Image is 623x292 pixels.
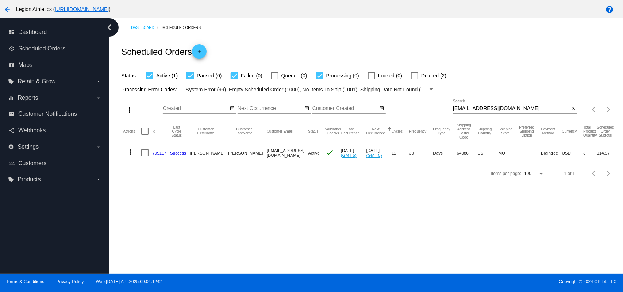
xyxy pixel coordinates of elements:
span: Webhooks [18,127,46,134]
span: Locked (0) [378,71,402,80]
input: Search [453,106,570,111]
mat-icon: more_vert [126,148,135,156]
mat-icon: help [605,5,614,14]
button: Clear [570,105,577,113]
mat-cell: US [478,142,499,163]
a: update Scheduled Orders [9,43,101,54]
span: Customers [18,160,46,167]
mat-cell: Braintree [541,142,562,163]
mat-cell: MO [499,142,519,163]
button: Change sorting for Subtotal [597,125,614,137]
mat-icon: add [195,49,204,58]
i: update [9,46,15,52]
a: (GMT-5) [366,153,382,158]
i: local_offer [8,79,14,84]
span: Active [308,151,320,155]
mat-cell: 30 [409,142,433,163]
a: dashboard Dashboard [9,26,101,38]
mat-cell: [PERSON_NAME] [228,142,266,163]
input: Customer Created [312,106,378,111]
a: share Webhooks [9,125,101,136]
input: Created [163,106,228,111]
div: 1 - 1 of 1 [558,171,575,176]
button: Change sorting for Status [308,129,318,133]
i: arrow_drop_down [96,177,101,182]
span: Status: [121,73,137,79]
a: Web:[DATE] API:2025.09.04.1242 [96,279,162,284]
button: Change sorting for CustomerEmail [267,129,293,133]
button: Change sorting for CustomerLastName [228,127,260,135]
input: Next Occurrence [238,106,303,111]
mat-cell: 3 [583,142,597,163]
a: Terms & Conditions [6,279,44,284]
button: Next page [601,102,616,117]
button: Next page [601,166,616,181]
mat-cell: 114.97 [597,142,621,163]
i: dashboard [9,29,15,35]
i: settings [8,144,14,150]
mat-icon: more_vert [125,106,134,114]
mat-cell: Days [433,142,457,163]
span: Processing (0) [326,71,359,80]
button: Change sorting for ShippingState [499,127,513,135]
mat-select: Items per page: [524,171,545,177]
button: Change sorting for LastProcessingCycleId [170,125,183,137]
span: Paused (0) [197,71,222,80]
i: local_offer [8,177,14,182]
h2: Scheduled Orders [121,44,206,59]
span: Processing Error Codes: [121,87,177,92]
i: chevron_left [104,22,115,33]
mat-icon: date_range [304,106,309,111]
i: email [9,111,15,117]
button: Previous page [587,102,601,117]
i: arrow_drop_down [96,79,101,84]
span: Retain & Grow [18,78,55,85]
button: Change sorting for ShippingPostcode [457,123,471,139]
mat-select: Filter by Processing Error Codes [186,85,435,94]
a: email Customer Notifications [9,108,101,120]
a: Success [170,151,186,155]
mat-cell: [DATE] [341,142,366,163]
span: 100 [524,171,531,176]
button: Change sorting for PreferredShippingOption [519,125,535,137]
mat-header-cell: Total Product Quantity [583,120,597,142]
span: Customer Notifications [18,111,77,117]
i: people_outline [9,160,15,166]
mat-cell: 64086 [457,142,478,163]
mat-icon: arrow_back [3,5,12,14]
mat-header-cell: Actions [123,120,141,142]
button: Change sorting for ShippingCountry [478,127,492,135]
mat-icon: date_range [230,106,235,111]
i: arrow_drop_down [96,95,101,101]
mat-icon: date_range [379,106,384,111]
span: Products [18,176,41,183]
span: Legion Athletics ( ) [16,6,111,12]
i: arrow_drop_down [96,144,101,150]
span: Copyright © 2024 QPilot, LLC [318,279,617,284]
a: 795157 [152,151,166,155]
a: Dashboard [131,22,162,33]
mat-cell: USD [562,142,584,163]
mat-cell: [EMAIL_ADDRESS][DOMAIN_NAME] [267,142,308,163]
button: Change sorting for Id [152,129,155,133]
button: Change sorting for CustomerFirstName [190,127,222,135]
span: Reports [18,95,38,101]
button: Change sorting for Frequency [409,129,426,133]
button: Change sorting for PaymentMethod.Type [541,127,555,135]
a: [URL][DOMAIN_NAME] [55,6,109,12]
a: map Maps [9,59,101,71]
mat-cell: [DATE] [366,142,392,163]
mat-cell: [PERSON_NAME] [190,142,228,163]
button: Previous page [587,166,601,181]
button: Change sorting for Cycles [392,129,403,133]
mat-header-cell: Validation Checks [325,120,341,142]
span: Maps [18,62,32,68]
button: Change sorting for FrequencyType [433,127,450,135]
span: Scheduled Orders [18,45,65,52]
a: people_outline Customers [9,158,101,169]
i: equalizer [8,95,14,101]
span: Failed (0) [241,71,262,80]
span: Deleted (2) [421,71,446,80]
button: Change sorting for LastOccurrenceUtc [341,127,360,135]
span: Active (1) [156,71,178,80]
